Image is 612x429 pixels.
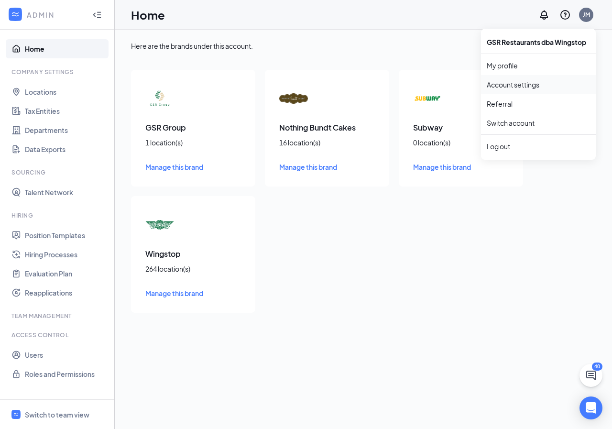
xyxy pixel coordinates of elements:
a: Talent Network [25,183,107,202]
div: 0 location(s) [413,138,509,147]
a: Manage this brand [413,162,509,172]
div: Team Management [11,312,105,320]
a: Data Exports [25,140,107,159]
div: Here are the brands under this account. [131,41,596,51]
h3: Nothing Bundt Cakes [279,122,375,133]
svg: WorkstreamLogo [13,411,19,418]
div: Sourcing [11,168,105,176]
svg: QuestionInfo [559,9,571,21]
div: JM [583,11,590,19]
div: GSR Restaurants dba Wingstop [481,33,596,52]
div: Hiring [11,211,105,220]
img: Nothing Bundt Cakes logo [279,84,308,113]
svg: WorkstreamLogo [11,10,20,19]
a: Reapplications [25,283,107,302]
a: Tax Entities [25,101,107,121]
svg: Collapse [92,10,102,20]
h1: Home [131,7,165,23]
a: Manage this brand [279,162,375,172]
button: ChatActive [579,364,602,387]
a: Home [25,39,107,58]
img: GSR Group logo [145,84,174,113]
a: Users [25,345,107,364]
span: Manage this brand [145,289,203,297]
span: Manage this brand [279,163,337,171]
h3: Wingstop [145,249,241,259]
a: Referral [487,99,590,109]
a: My profile [487,61,590,70]
svg: Notifications [538,9,550,21]
a: Account settings [487,80,590,89]
div: Log out [487,142,590,151]
div: Company Settings [11,68,105,76]
div: 1 location(s) [145,138,241,147]
div: Switch to team view [25,410,89,419]
span: Manage this brand [145,163,203,171]
a: Hiring Processes [25,245,107,264]
a: Manage this brand [145,162,241,172]
div: 16 location(s) [279,138,375,147]
a: Departments [25,121,107,140]
a: Switch account [487,119,535,127]
div: 40 [592,363,602,371]
a: Evaluation Plan [25,264,107,283]
img: Subway logo [413,84,442,113]
svg: ChatActive [585,370,597,381]
h3: GSR Group [145,122,241,133]
span: Manage this brand [413,163,471,171]
h3: Subway [413,122,509,133]
img: Wingstop logo [145,210,174,239]
a: Manage this brand [145,288,241,298]
div: 264 location(s) [145,264,241,274]
div: Access control [11,331,105,339]
a: Locations [25,82,107,101]
a: Position Templates [25,226,107,245]
div: ADMIN [27,10,84,20]
div: Open Intercom Messenger [579,396,602,419]
a: Roles and Permissions [25,364,107,384]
